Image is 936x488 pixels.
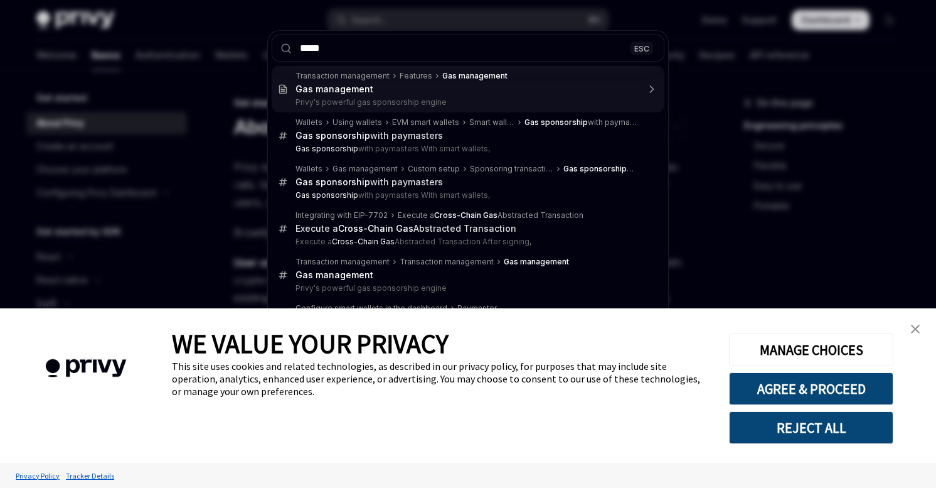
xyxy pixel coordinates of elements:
[524,117,588,127] b: Gas sponsorship
[295,210,388,220] div: Integrating with EIP-7702
[295,283,638,293] p: Privy's powerful gas sponsorship engine
[295,237,638,247] p: Execute a Abstracted Transaction After signing,
[295,130,370,141] b: Gas sponsorship
[295,190,638,200] p: with paymasters With smart wallets,
[19,341,153,396] img: company logo
[295,257,390,267] div: Transaction management
[295,144,358,153] b: Gas sponsorship
[332,237,395,246] b: Cross-Chain Gas
[400,71,432,81] div: Features
[470,164,553,174] div: Sponsoring transactions on Ethereum
[408,164,460,174] div: Custom setup
[338,223,413,234] b: Cross-Chain Gas
[63,465,117,487] a: Tracker Details
[295,130,443,141] div: with paymasters
[469,117,514,127] div: Smart wallets
[911,325,920,333] img: close banner
[295,223,516,234] div: Execute a Abstracted Transaction
[295,190,358,200] b: Gas sponsorship
[630,41,653,55] div: ESC
[442,71,508,80] b: Gas management
[729,411,893,444] button: REJECT ALL
[295,164,322,174] div: Wallets
[295,97,638,107] p: Privy's powerful gas sponsorship engine
[434,210,497,220] b: Cross-Chain Gas
[400,257,494,267] div: Transaction management
[172,360,710,398] div: This site uses cookies and related technologies, as described in our privacy policy, for purposes...
[295,117,322,127] div: Wallets
[332,164,398,174] div: Gas management
[903,317,928,342] a: close banner
[295,176,370,187] b: Gas sponsorship
[524,117,638,127] div: with paymasters
[172,327,449,360] span: WE VALUE YOUR PRIVACY
[295,84,373,94] b: Gas management
[13,465,63,487] a: Privacy Policy
[729,333,893,366] button: MANAGE CHOICES
[295,303,447,313] div: Configure smart wallets in the dashboard
[729,372,893,405] button: AGREE & PROCEED
[563,164,634,173] b: Gas sponsorship
[563,164,638,174] div: with paymasters
[295,176,443,188] div: with paymasters
[398,210,583,220] div: Execute a Abstracted Transaction
[295,269,373,280] b: Gas management
[295,144,638,154] p: with paymasters With smart wallets,
[295,71,390,81] div: Transaction management
[332,117,382,127] div: Using wallets
[392,117,459,127] div: EVM smart wallets
[457,303,497,313] div: Paymaster
[504,257,569,266] b: Gas management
